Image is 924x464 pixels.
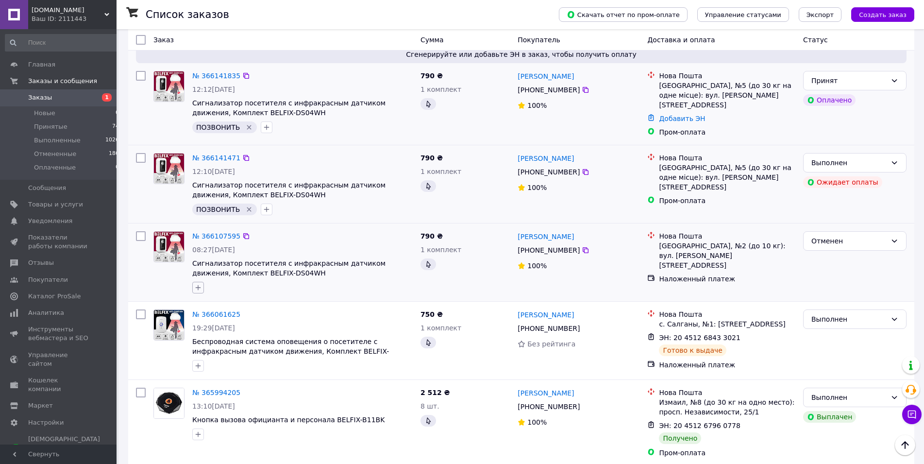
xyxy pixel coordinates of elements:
div: Наложенный платеж [659,360,795,370]
span: Принятые [34,122,67,131]
span: Сгенерируйте или добавьте ЭН в заказ, чтобы получить оплату [140,50,903,59]
a: [PERSON_NAME] [518,232,574,241]
div: Нова Пошта [659,309,795,319]
a: Беспроводная система оповещения о посетителе с инфракрасным датчиком движения, Комплект BELFIX-DS... [192,338,389,365]
span: Каталог ProSale [28,292,81,301]
span: Маркет [28,401,53,410]
span: Покупатели [28,275,68,284]
span: ПОЗВОНИТЬ [196,206,240,213]
span: Скачать отчет по пром-оплате [567,10,680,19]
div: Нова Пошта [659,153,795,163]
div: Наложенный платеж [659,274,795,284]
a: № 366141471 [192,154,240,162]
span: ALLBELLS.IN.UA [32,6,104,15]
a: Фото товару [153,388,185,419]
span: Заказы и сообщения [28,77,97,86]
span: Статус [803,36,828,44]
span: Главная [28,60,55,69]
a: Сигнализатор посетителя с инфракрасным датчиком движения, Комплект BELFIX-DS04WH [192,99,386,117]
span: Управление статусами [705,11,781,18]
span: Аналитика [28,309,64,317]
span: Оплаченные [34,163,76,172]
div: Выплачен [803,411,856,423]
div: [GEOGRAPHIC_DATA], №5 (до 30 кг на одне місце): вул. [PERSON_NAME][STREET_ADDRESS] [659,81,795,110]
span: [DEMOGRAPHIC_DATA] и счета [28,435,100,462]
button: Наверх [895,435,915,455]
div: [GEOGRAPHIC_DATA], №5 (до 30 кг на одне місце): вул. [PERSON_NAME][STREET_ADDRESS] [659,163,795,192]
a: № 366061625 [192,310,240,318]
div: Пром-оплата [659,448,795,458]
a: Сигнализатор посетителя с инфракрасным датчиком движения, Комплект BELFIX-DS04WH [192,259,386,277]
span: 1 комплект [420,246,461,254]
span: 74 [112,122,119,131]
h1: Список заказов [146,9,229,20]
a: Фото товару [153,153,185,184]
img: Фото товару [154,71,184,102]
span: 790 ₴ [420,232,443,240]
div: Ваш ID: 2111443 [32,15,117,23]
a: [PERSON_NAME] [518,154,574,163]
div: Выполнен [811,157,887,168]
div: Отменен [811,236,887,246]
div: Нова Пошта [659,71,795,81]
span: 1 комплект [420,86,461,93]
div: [PHONE_NUMBER] [516,243,582,257]
span: Настройки [28,418,64,427]
span: 100% [527,102,547,109]
button: Чат с покупателем [902,405,922,424]
span: 100% [527,418,547,426]
span: Выполненные [34,136,81,145]
div: Нова Пошта [659,231,795,241]
span: Экспорт [806,11,834,18]
div: [PHONE_NUMBER] [516,322,582,335]
span: Без рейтинга [527,340,575,348]
a: № 365994205 [192,389,240,396]
div: Получено [659,432,701,444]
span: 2 512 ₴ [420,389,450,396]
span: 1 комплект [420,168,461,175]
span: Уведомления [28,217,72,225]
div: Измаил, №8 (до 30 кг на одно место): просп. Независимости, 25/1 [659,397,795,417]
span: 13:10[DATE] [192,402,235,410]
span: ПОЗВОНИТЬ [196,123,240,131]
span: ЭН: 20 4512 6796 0778 [659,422,740,430]
span: 790 ₴ [420,154,443,162]
span: Управление сайтом [28,351,90,368]
span: Создать заказ [859,11,907,18]
div: с. Салганы, №1: [STREET_ADDRESS] [659,319,795,329]
div: [PHONE_NUMBER] [516,165,582,179]
span: 100% [527,184,547,191]
span: 1 комплект [420,324,461,332]
span: ЭН: 20 4512 6843 3021 [659,334,740,342]
a: [PERSON_NAME] [518,71,574,81]
a: Фото товару [153,309,185,341]
svg: Удалить метку [245,123,253,131]
span: Заказ [153,36,174,44]
img: Фото товару [154,232,184,262]
span: Отмененные [34,150,76,158]
a: № 366107595 [192,232,240,240]
span: Товары и услуги [28,200,83,209]
div: [PHONE_NUMBER] [516,400,582,413]
span: Показатели работы компании [28,233,90,251]
a: Фото товару [153,71,185,102]
span: 19:29[DATE] [192,324,235,332]
a: Создать заказ [841,10,914,18]
a: Кнопка вызова официанта и персонала BELFIX-B11BK [192,416,385,424]
span: 0 [116,163,119,172]
div: Ожидает оплаты [803,176,882,188]
span: 1026 [105,136,119,145]
img: Фото товару [154,388,184,418]
button: Управление статусами [697,7,789,22]
a: Добавить ЭН [659,115,705,122]
span: Сообщения [28,184,66,192]
button: Создать заказ [851,7,914,22]
a: Сигнализатор посетителя с инфракрасным датчиком движения, Комплект BELFIX-DS04WH [192,181,386,199]
input: Поиск [5,34,120,52]
div: Пром-оплата [659,196,795,206]
span: 0 [116,109,119,118]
